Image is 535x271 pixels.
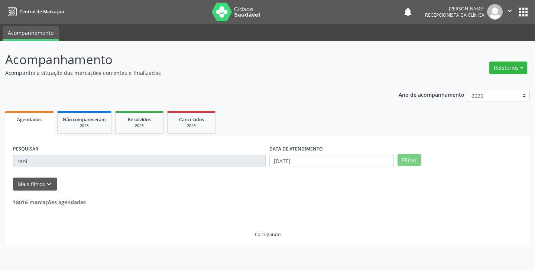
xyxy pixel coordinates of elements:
span: Não compareceram [63,116,106,123]
span: Agendados [17,116,42,123]
p: Ano de acompanhamento [399,90,464,99]
img: img [487,4,503,20]
p: Acompanhe a situação das marcações correntes e finalizadas [5,69,372,77]
span: Recepcionista da clínica [425,12,484,18]
button:  [503,4,517,20]
span: Cancelados [179,116,204,123]
span: Resolvidos [128,116,151,123]
span: Central de Marcação [19,9,64,15]
button: notifications [403,7,413,17]
a: Acompanhamento [3,26,59,41]
input: Nome, CNS [13,155,266,168]
button: Filtrar [398,154,421,166]
i: keyboard_arrow_down [45,180,53,188]
button: Mais filtroskeyboard_arrow_down [13,178,57,191]
a: Central de Marcação [5,6,64,18]
label: DATA DE ATENDIMENTO [269,143,323,155]
button: Relatórios [489,62,527,74]
i:  [506,7,514,15]
p: Acompanhamento [5,50,372,69]
label: PESQUISAR [13,143,38,155]
button: apps [517,6,530,19]
div: [PERSON_NAME] [425,6,484,12]
strong: 18016 marcações agendadas [13,199,86,206]
div: 2025 [63,123,106,129]
input: Selecione um intervalo [269,155,394,168]
div: 2025 [173,123,210,129]
div: Carregando [255,231,281,238]
div: 2025 [121,123,158,129]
